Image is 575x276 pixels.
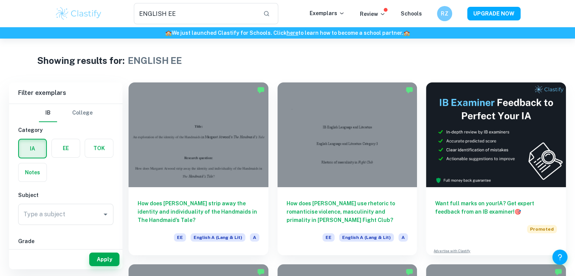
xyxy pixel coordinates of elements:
a: Schools [401,11,422,17]
button: Help and Feedback [552,250,567,265]
h1: Showing results for: [37,54,125,67]
h6: Category [18,126,113,134]
span: 🏫 [165,30,172,36]
button: UPGRADE NOW [467,7,521,20]
button: IB [39,104,57,122]
img: Marked [257,268,265,276]
span: A [398,233,408,242]
button: EE [52,139,80,157]
button: College [72,104,93,122]
span: English A (Lang & Lit) [191,233,245,242]
span: 🎯 [515,209,521,215]
input: Search for any exemplars... [134,3,257,24]
h6: How does [PERSON_NAME] strip away the identity and individuality of the Handmaids in The Handmaid... [138,199,259,224]
img: Marked [257,86,265,94]
p: Review [360,10,386,18]
img: Marked [406,86,413,94]
h6: We just launched Clastify for Schools. Click to learn how to become a school partner. [2,29,573,37]
button: Apply [89,253,119,266]
button: Open [100,209,111,220]
img: Thumbnail [426,82,566,187]
h6: Want full marks on your IA ? Get expert feedback from an IB examiner! [435,199,557,216]
h6: How does [PERSON_NAME] use rhetoric to romanticise violence, masculinity and primality in [PERSON... [287,199,408,224]
button: RZ [437,6,452,21]
a: How does [PERSON_NAME] use rhetoric to romanticise violence, masculinity and primality in [PERSON... [277,82,417,255]
span: EE [322,233,335,242]
h6: Grade [18,237,113,245]
h6: RZ [440,9,449,18]
span: EE [174,233,186,242]
img: Marked [555,268,562,276]
h1: ENGLISH EE [128,54,182,67]
a: How does [PERSON_NAME] strip away the identity and individuality of the Handmaids in The Handmaid... [129,82,268,255]
h6: Filter exemplars [9,82,122,104]
button: IA [19,140,46,158]
span: English A (Lang & Lit) [339,233,394,242]
p: Exemplars [310,9,345,17]
span: Promoted [527,225,557,233]
button: TOK [85,139,113,157]
img: Clastify logo [55,6,103,21]
h6: Subject [18,191,113,199]
button: Notes [19,163,46,181]
img: Marked [406,268,413,276]
span: A [250,233,259,242]
a: here [287,30,298,36]
a: Want full marks on yourIA? Get expert feedback from an IB examiner!PromotedAdvertise with Clastify [426,82,566,255]
a: Advertise with Clastify [434,248,470,254]
div: Filter type choice [39,104,93,122]
span: 🏫 [403,30,410,36]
